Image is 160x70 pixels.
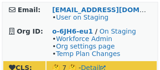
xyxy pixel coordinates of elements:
strong: / [95,28,98,35]
a: Org settings page [56,42,114,50]
strong: Org ID: [17,28,43,35]
span: • [52,14,108,21]
a: Temp Plan Changes [56,50,120,57]
a: Workforce Admin [56,35,112,42]
a: User on Staging [56,14,108,21]
strong: Email: [18,6,41,14]
a: On Staging [99,28,136,35]
span: • • • [52,35,120,57]
a: o-6JH6-eu1 [52,28,93,35]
